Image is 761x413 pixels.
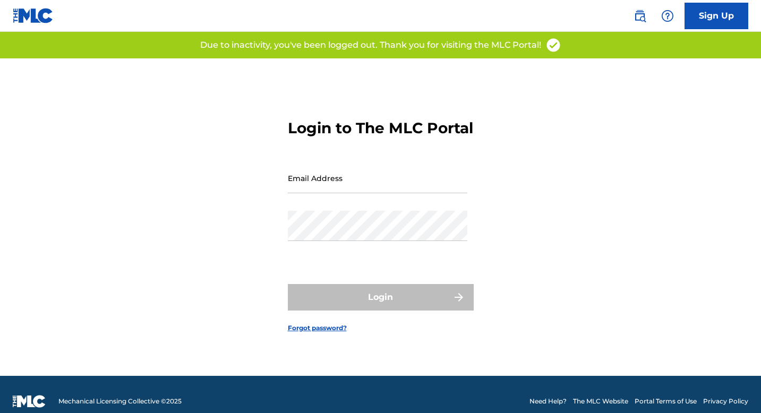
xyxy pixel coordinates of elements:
[657,5,678,27] div: Help
[529,397,567,406] a: Need Help?
[288,119,473,137] h3: Login to The MLC Portal
[635,397,697,406] a: Portal Terms of Use
[545,37,561,53] img: access
[685,3,748,29] a: Sign Up
[58,397,182,406] span: Mechanical Licensing Collective © 2025
[13,8,54,23] img: MLC Logo
[703,397,748,406] a: Privacy Policy
[13,395,46,408] img: logo
[661,10,674,22] img: help
[634,10,646,22] img: search
[200,39,541,51] p: Due to inactivity, you've been logged out. Thank you for visiting the MLC Portal!
[629,5,651,27] a: Public Search
[288,323,347,333] a: Forgot password?
[573,397,628,406] a: The MLC Website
